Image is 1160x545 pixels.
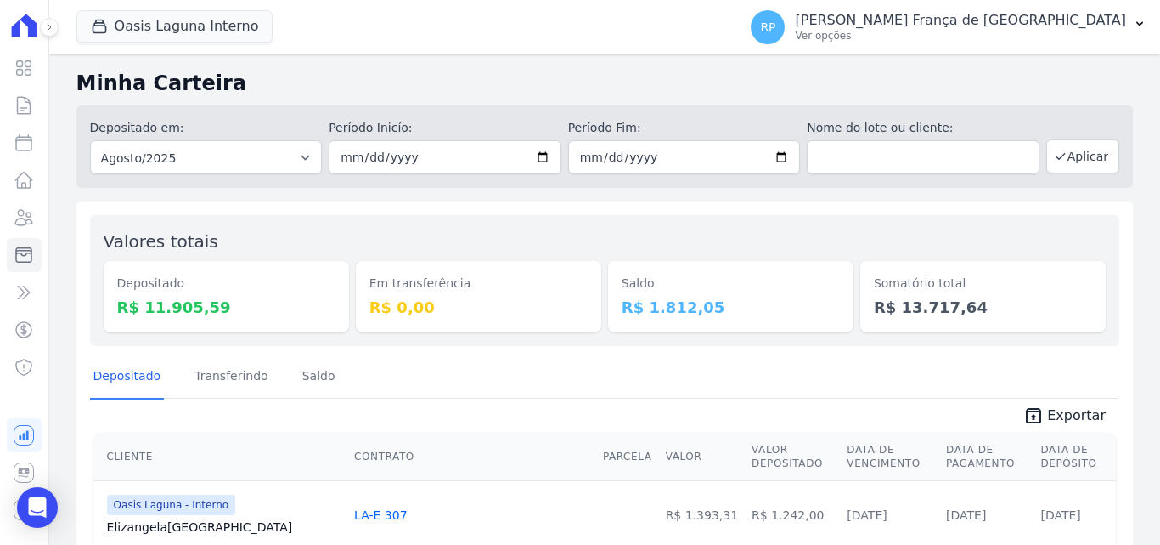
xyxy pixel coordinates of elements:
[795,12,1126,29] p: [PERSON_NAME] França de [GEOGRAPHIC_DATA]
[622,275,840,292] dt: Saldo
[847,508,887,522] a: [DATE]
[596,433,659,481] th: Parcela
[76,10,273,43] button: Oasis Laguna Interno
[369,296,588,319] dd: R$ 0,00
[93,433,347,481] th: Cliente
[622,296,840,319] dd: R$ 1.812,05
[17,487,58,528] div: Open Intercom Messenger
[840,433,939,481] th: Data de Vencimento
[329,119,561,137] label: Período Inicío:
[76,68,1133,99] h2: Minha Carteira
[939,433,1033,481] th: Data de Pagamento
[795,29,1126,43] p: Ver opções
[104,231,218,252] label: Valores totais
[874,275,1092,292] dt: Somatório total
[1023,406,1044,426] i: unarchive
[117,275,335,292] dt: Depositado
[1010,406,1119,429] a: unarchive Exportar
[737,3,1160,51] button: RP [PERSON_NAME] França de [GEOGRAPHIC_DATA] Ver opções
[117,296,335,319] dd: R$ 11.905,59
[369,275,588,292] dt: Em transferência
[107,495,236,515] span: Oasis Laguna - Interno
[946,508,986,522] a: [DATE]
[874,296,1092,319] dd: R$ 13.717,64
[1040,508,1080,522] a: [DATE]
[745,433,840,481] th: Valor Depositado
[760,21,775,33] span: RP
[90,121,184,134] label: Depositado em:
[299,355,339,400] a: Saldo
[1046,139,1119,173] button: Aplicar
[354,508,407,522] a: LA-E 307
[659,433,745,481] th: Valor
[568,119,801,137] label: Período Fim:
[347,433,596,481] th: Contrato
[107,519,341,536] a: Elizangela[GEOGRAPHIC_DATA]
[807,119,1039,137] label: Nome do lote ou cliente:
[191,355,272,400] a: Transferindo
[1047,406,1106,426] span: Exportar
[1033,433,1116,481] th: Data de Depósito
[90,355,165,400] a: Depositado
